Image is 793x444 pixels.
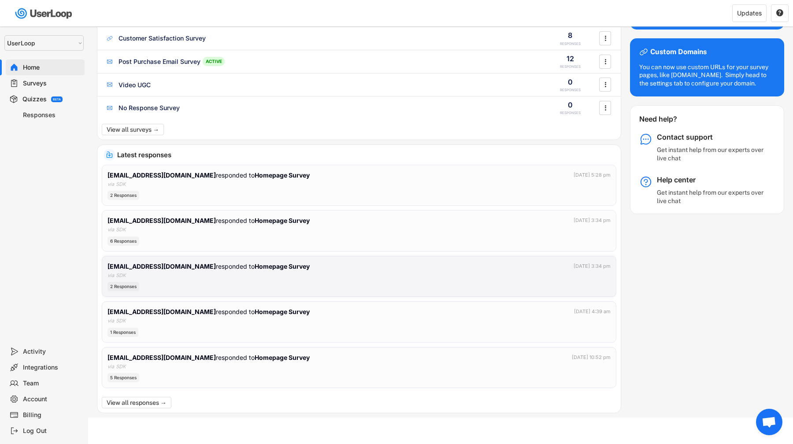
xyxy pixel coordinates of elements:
[107,363,114,370] div: via
[560,88,581,92] div: RESPONSES
[574,263,611,270] div: [DATE] 3:34 pm
[107,317,114,325] div: via
[107,262,310,271] div: responded to
[116,272,126,279] div: SDK
[574,171,611,179] div: [DATE] 5:28 pm
[23,395,81,403] div: Account
[255,354,310,361] strong: Homepage Survey
[737,10,762,16] div: Updates
[107,272,114,279] div: via
[568,77,573,87] div: 0
[107,171,216,179] strong: [EMAIL_ADDRESS][DOMAIN_NAME]
[23,111,81,119] div: Responses
[116,317,126,325] div: SDK
[107,307,310,316] div: responded to
[572,354,611,361] div: [DATE] 10:52 pm
[107,216,310,225] div: responded to
[639,115,700,124] div: Need help?
[107,373,139,382] div: 5 Responses
[102,397,171,408] button: View all responses →
[23,363,81,372] div: Integrations
[657,133,767,142] div: Contact support
[116,181,126,188] div: SDK
[756,409,782,435] div: Open chat
[574,308,611,315] div: [DATE] 4:39 am
[119,81,151,89] div: Video UGC
[639,63,775,87] div: You can now use custom URLs for your survey pages, like [DOMAIN_NAME]. Simply head to the setting...
[23,427,81,435] div: Log Out
[102,124,164,135] button: View all surveys →
[23,379,81,388] div: Team
[255,217,310,224] strong: Homepage Survey
[107,237,139,246] div: 6 Responses
[255,171,310,179] strong: Homepage Survey
[13,4,75,22] img: userloop-logo-01.svg
[117,152,614,158] div: Latest responses
[657,146,767,162] div: Get instant help from our experts over live chat
[650,48,707,57] div: Custom Domains
[107,328,138,337] div: 1 Responses
[203,57,225,66] div: ACTIVE
[23,348,81,356] div: Activity
[560,64,581,69] div: RESPONSES
[601,101,610,115] button: 
[568,30,572,40] div: 8
[107,191,139,200] div: 2 Responses
[601,55,610,68] button: 
[255,308,310,315] strong: Homepage Survey
[53,98,61,101] div: BETA
[22,95,47,104] div: Quizzes
[119,57,200,66] div: Post Purchase Email Survey
[23,411,81,419] div: Billing
[568,100,573,110] div: 0
[107,226,114,233] div: via
[776,9,784,17] button: 
[604,57,606,66] text: 
[604,33,606,43] text: 
[107,354,216,361] strong: [EMAIL_ADDRESS][DOMAIN_NAME]
[107,217,216,224] strong: [EMAIL_ADDRESS][DOMAIN_NAME]
[116,226,126,233] div: SDK
[657,175,767,185] div: Help center
[116,363,126,370] div: SDK
[604,80,606,89] text: 
[107,263,216,270] strong: [EMAIL_ADDRESS][DOMAIN_NAME]
[776,9,783,17] text: 
[255,263,310,270] strong: Homepage Survey
[107,170,310,180] div: responded to
[604,103,606,112] text: 
[107,308,216,315] strong: [EMAIL_ADDRESS][DOMAIN_NAME]
[567,54,574,63] div: 12
[560,111,581,115] div: RESPONSES
[106,152,113,158] img: IncomingMajor.svg
[601,78,610,91] button: 
[107,282,139,291] div: 2 Responses
[601,32,610,45] button: 
[23,79,81,88] div: Surveys
[657,189,767,204] div: Get instant help from our experts over live chat
[107,181,114,188] div: via
[119,104,180,112] div: No Response Survey
[23,63,81,72] div: Home
[107,353,310,362] div: responded to
[574,217,611,224] div: [DATE] 3:34 pm
[119,34,206,43] div: Customer Satisfaction Survey
[560,41,581,46] div: RESPONSES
